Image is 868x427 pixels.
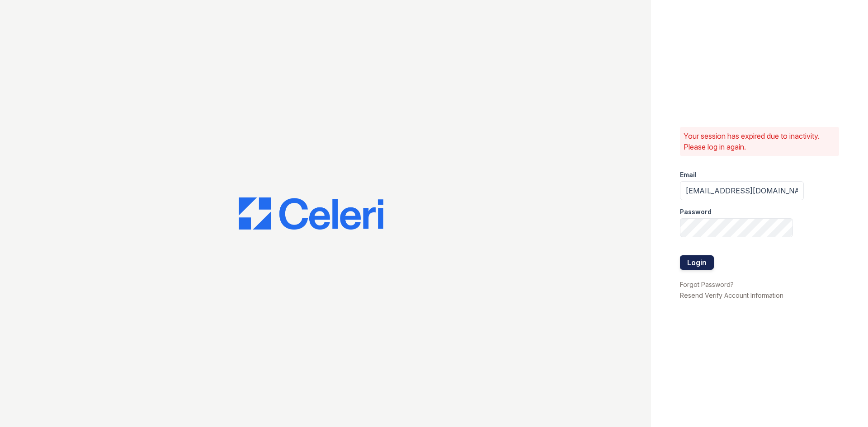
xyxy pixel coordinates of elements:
[680,170,697,179] label: Email
[680,291,783,299] a: Resend Verify Account Information
[239,197,383,230] img: CE_Logo_Blue-a8612792a0a2168367f1c8372b55b34899dd931a85d93a1a3d3e32e68fde9ad4.png
[680,255,714,270] button: Login
[680,207,712,216] label: Password
[680,281,734,288] a: Forgot Password?
[684,131,835,152] p: Your session has expired due to inactivity. Please log in again.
